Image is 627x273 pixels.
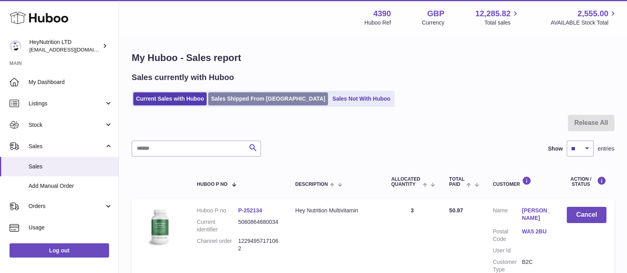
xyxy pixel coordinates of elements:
[484,19,520,27] span: Total sales
[295,182,328,187] span: Description
[238,218,279,233] dd: 5060864680034
[577,8,608,19] span: 2,555.00
[10,40,21,52] img: internalAdmin-4390@internal.huboo.com
[295,207,376,214] div: Hey Nutrition Multivitamin
[373,8,391,19] strong: 4390
[475,8,520,27] a: 12,285.82 Total sales
[29,182,113,190] span: Add Manual Order
[364,19,391,27] div: Huboo Ref
[29,46,117,53] span: [EMAIL_ADDRESS][DOMAIN_NAME]
[330,92,393,105] a: Sales Not With Huboo
[29,121,104,129] span: Stock
[208,92,328,105] a: Sales Shipped From [GEOGRAPHIC_DATA]
[132,52,614,64] h1: My Huboo - Sales report
[140,207,179,246] img: 43901725567377.jpeg
[427,8,444,19] strong: GBP
[522,207,551,222] a: [PERSON_NAME]
[422,19,445,27] div: Currency
[238,207,262,214] a: P-252134
[550,19,617,27] span: AVAILABLE Stock Total
[493,228,522,243] dt: Postal Code
[493,207,522,224] dt: Name
[449,177,464,187] span: Total paid
[493,176,551,187] div: Customer
[598,145,614,153] span: entries
[29,100,104,107] span: Listings
[567,176,606,187] div: Action / Status
[29,38,101,53] div: HeyNutrition LTD
[197,207,238,214] dt: Huboo P no
[197,218,238,233] dt: Current identifier
[391,177,421,187] span: ALLOCATED Quantity
[197,182,227,187] span: Huboo P no
[567,207,606,223] button: Cancel
[493,247,522,254] dt: User Id
[475,8,510,19] span: 12,285.82
[29,224,113,231] span: Usage
[29,163,113,170] span: Sales
[132,72,234,83] h2: Sales currently with Huboo
[29,143,104,150] span: Sales
[29,78,113,86] span: My Dashboard
[133,92,207,105] a: Current Sales with Huboo
[449,207,463,214] span: 50.97
[10,243,109,258] a: Log out
[548,145,563,153] label: Show
[197,237,238,252] dt: Channel order
[522,228,551,235] a: WA5 2BU
[550,8,617,27] a: 2,555.00 AVAILABLE Stock Total
[238,237,279,252] dd: 12294957171062
[29,202,104,210] span: Orders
